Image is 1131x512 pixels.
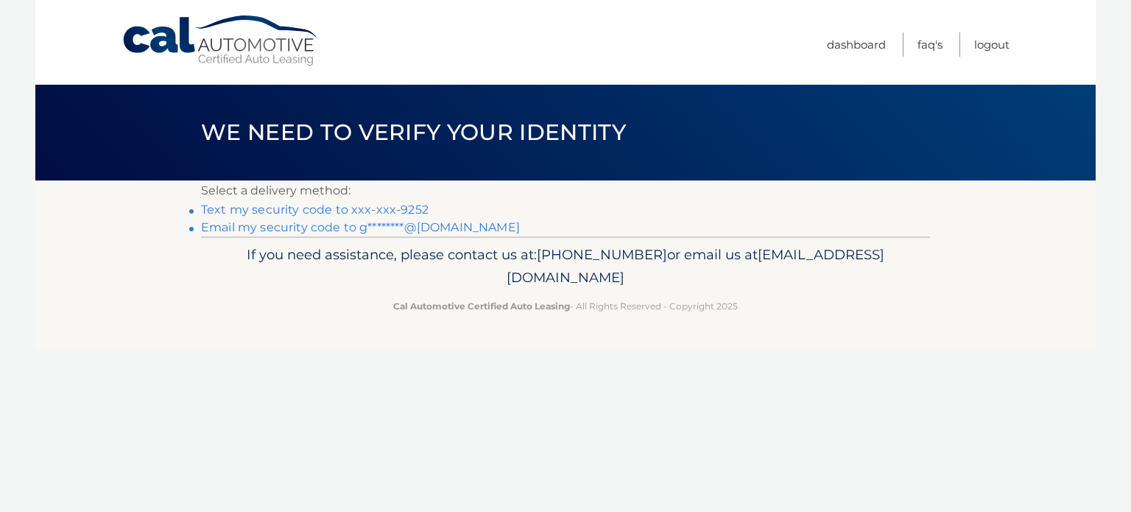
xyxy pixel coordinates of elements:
a: FAQ's [917,32,942,57]
a: Email my security code to g********@[DOMAIN_NAME] [201,220,520,234]
p: If you need assistance, please contact us at: or email us at [211,243,920,290]
span: We need to verify your identity [201,119,626,146]
a: Text my security code to xxx-xxx-9252 [201,203,429,217]
a: Cal Automotive [121,15,320,67]
a: Logout [974,32,1010,57]
p: Select a delivery method: [201,180,930,201]
a: Dashboard [827,32,886,57]
strong: Cal Automotive Certified Auto Leasing [393,301,570,312]
span: [PHONE_NUMBER] [537,246,667,263]
p: - All Rights Reserved - Copyright 2025 [211,298,920,314]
